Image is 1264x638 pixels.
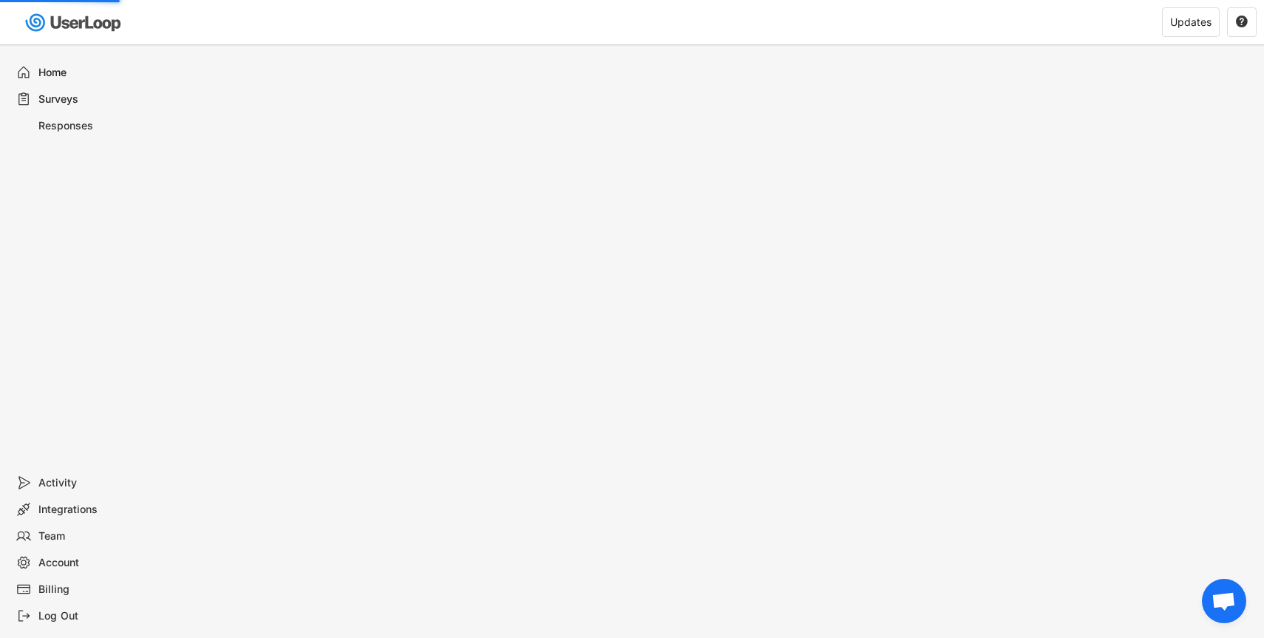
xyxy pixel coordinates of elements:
div: Responses [38,119,136,133]
div: Home [38,66,136,80]
div: Log Out [38,609,136,623]
img: userloop-logo-01.svg [22,7,126,38]
button:  [1235,16,1248,29]
div: Surveys [38,92,136,106]
div: Activity [38,476,136,490]
div: Account [38,556,136,570]
div: Updates [1170,17,1212,27]
div: Åpne chat [1202,579,1246,623]
div: Team [38,529,136,543]
text:  [1236,15,1248,28]
div: Integrations [38,503,136,517]
div: Billing [38,583,136,597]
